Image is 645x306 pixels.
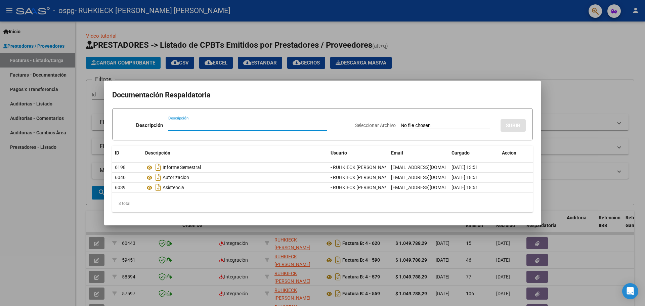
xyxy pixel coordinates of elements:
span: [EMAIL_ADDRESS][DOMAIN_NAME] [391,185,466,190]
i: Descargar documento [154,182,163,193]
span: Descripción [145,150,170,156]
span: [DATE] 13:51 [451,165,478,170]
span: Seleccionar Archivo [355,123,396,128]
span: [EMAIL_ADDRESS][DOMAIN_NAME] [391,165,466,170]
span: [DATE] 18:51 [451,185,478,190]
span: Email [391,150,403,156]
span: [DATE] 18:51 [451,175,478,180]
span: - RUHKIECK [PERSON_NAME] [PERSON_NAME] [331,185,429,190]
span: Cargado [451,150,470,156]
i: Descargar documento [154,172,163,183]
span: ID [115,150,119,156]
button: SUBIR [501,119,526,132]
div: Informe Semestral [145,162,325,173]
span: Usuario [331,150,347,156]
span: 6040 [115,175,126,180]
datatable-header-cell: Descripción [142,146,328,160]
div: Asistencia [145,182,325,193]
div: 3 total [112,195,533,212]
h2: Documentación Respaldatoria [112,89,533,101]
datatable-header-cell: Accion [499,146,533,160]
span: - RUHKIECK [PERSON_NAME] [PERSON_NAME] [331,165,429,170]
div: Autorizacion [145,172,325,183]
span: Accion [502,150,516,156]
span: SUBIR [506,123,520,129]
datatable-header-cell: Email [388,146,449,160]
span: - RUHKIECK [PERSON_NAME] [PERSON_NAME] [331,175,429,180]
datatable-header-cell: Usuario [328,146,388,160]
datatable-header-cell: ID [112,146,142,160]
span: [EMAIL_ADDRESS][DOMAIN_NAME] [391,175,466,180]
i: Descargar documento [154,162,163,173]
p: Descripción [136,122,163,129]
span: 6198 [115,165,126,170]
div: Open Intercom Messenger [622,283,638,299]
span: 6039 [115,185,126,190]
datatable-header-cell: Cargado [449,146,499,160]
